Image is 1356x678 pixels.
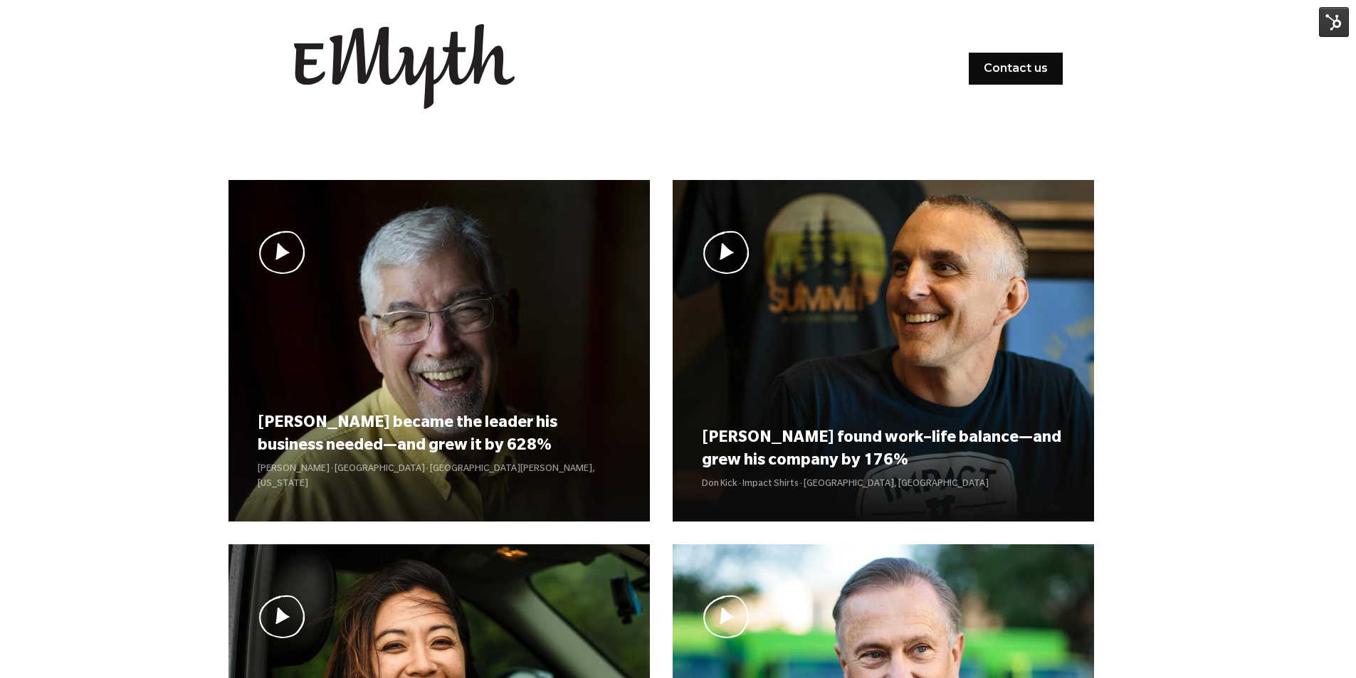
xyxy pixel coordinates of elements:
[258,462,620,492] p: [PERSON_NAME] · [GEOGRAPHIC_DATA] · [GEOGRAPHIC_DATA][PERSON_NAME], [US_STATE]
[702,231,751,274] img: Play Video
[294,24,515,110] img: EMyth
[969,53,1063,84] a: Contact us
[258,231,307,274] img: Play Video
[702,477,1064,492] p: Don Kick · Impact Shirts · [GEOGRAPHIC_DATA], [GEOGRAPHIC_DATA]
[228,180,650,521] a: Play Video Play Video [PERSON_NAME] became the leader his business needed—and grew it by 628% [PE...
[1319,7,1349,37] img: HubSpot Tools Menu Toggle
[702,428,1064,472] h3: [PERSON_NAME] found work–life balance—and grew his company by 176%
[673,180,1094,521] a: Play Video Play Video [PERSON_NAME] found work–life balance—and grew his company by 176% Don Kick...
[258,595,307,638] img: Play Video
[258,413,620,457] h3: [PERSON_NAME] became the leader his business needed—and grew it by 628%
[702,595,751,638] img: Play Video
